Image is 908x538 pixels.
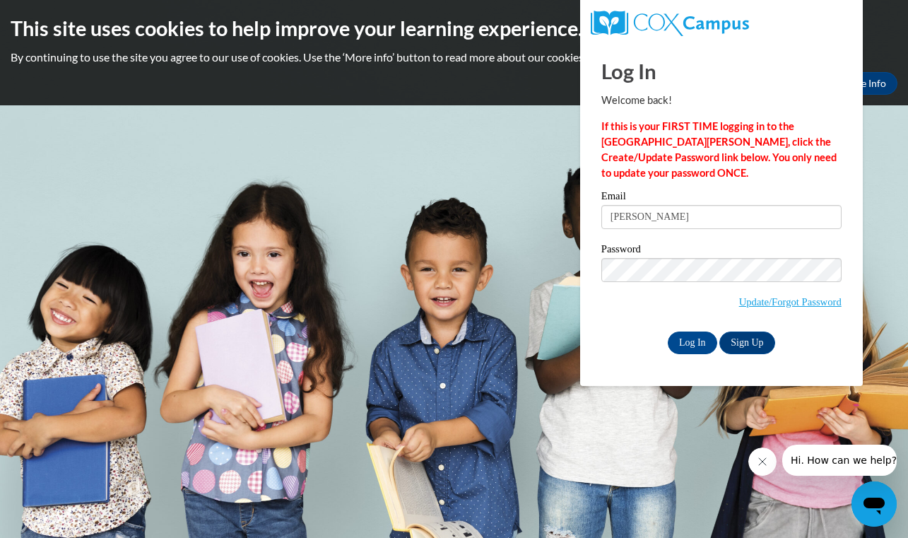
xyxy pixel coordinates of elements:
[11,14,897,42] h2: This site uses cookies to help improve your learning experience.
[719,332,774,354] a: Sign Up
[831,72,897,95] a: More Info
[601,120,837,179] strong: If this is your FIRST TIME logging in to the [GEOGRAPHIC_DATA][PERSON_NAME], click the Create/Upd...
[782,445,897,476] iframe: Message from company
[601,57,842,86] h1: Log In
[668,332,717,354] input: Log In
[601,191,842,205] label: Email
[739,296,842,308] a: Update/Forgot Password
[601,93,842,108] p: Welcome back!
[748,448,777,476] iframe: Close message
[851,481,897,527] iframe: Button to launch messaging window
[601,244,842,258] label: Password
[591,11,749,36] img: COX Campus
[11,49,897,65] p: By continuing to use the site you agree to our use of cookies. Use the ‘More info’ button to read...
